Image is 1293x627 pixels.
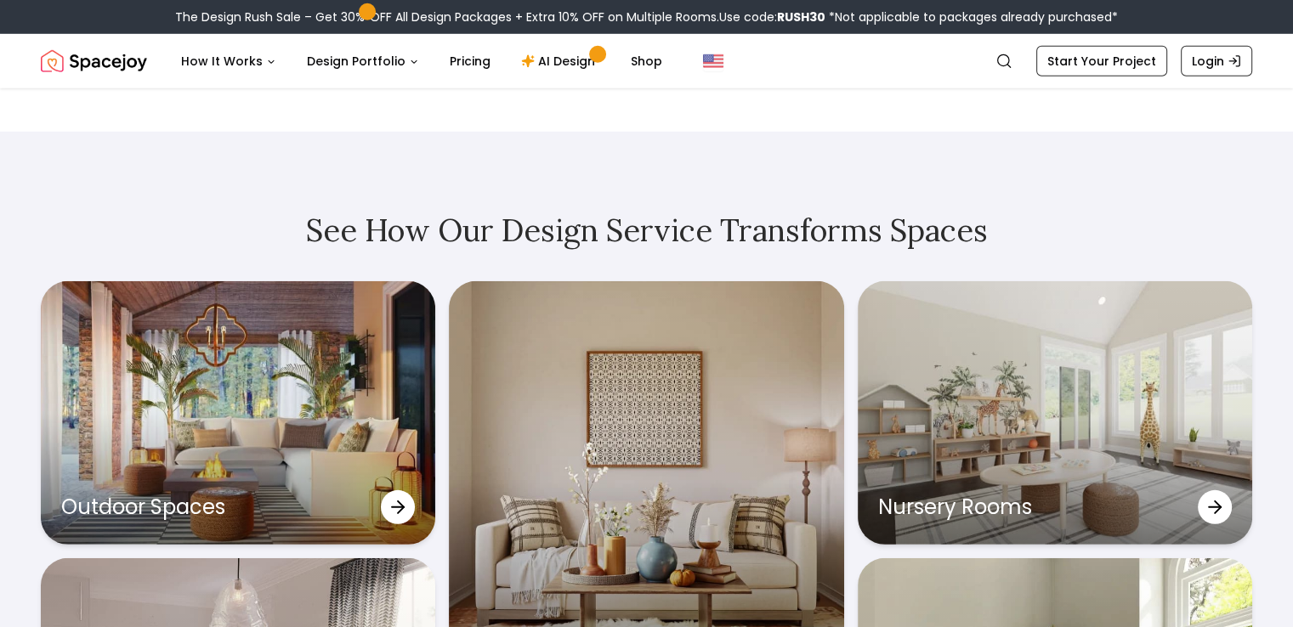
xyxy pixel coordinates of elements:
[41,44,147,78] a: Spacejoy
[777,8,825,25] b: RUSH30
[167,44,676,78] nav: Main
[41,44,147,78] img: Spacejoy Logo
[825,8,1118,25] span: *Not applicable to packages already purchased*
[1181,46,1252,76] a: Login
[167,44,290,78] button: How It Works
[436,44,504,78] a: Pricing
[175,8,1118,25] div: The Design Rush Sale – Get 30% OFF All Design Packages + Extra 10% OFF on Multiple Rooms.
[1036,46,1167,76] a: Start Your Project
[617,44,676,78] a: Shop
[703,51,723,71] img: United States
[508,44,614,78] a: AI Design
[293,44,433,78] button: Design Portfolio
[719,8,825,25] span: Use code:
[41,34,1252,88] nav: Global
